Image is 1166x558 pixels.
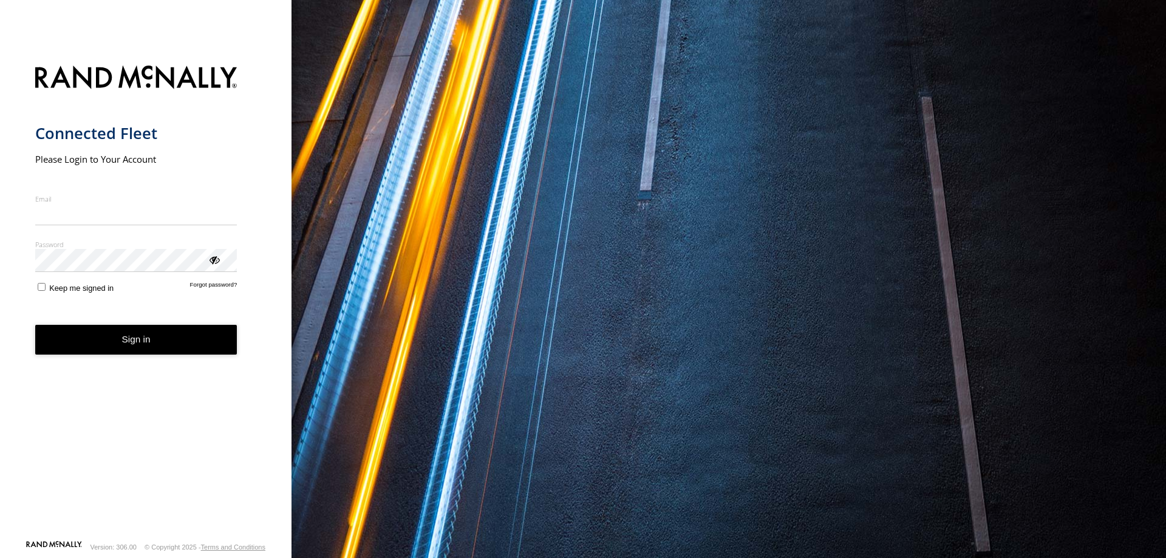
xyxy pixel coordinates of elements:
[208,253,220,265] div: ViewPassword
[35,123,237,143] h1: Connected Fleet
[201,543,265,551] a: Terms and Conditions
[49,284,114,293] span: Keep me signed in
[35,153,237,165] h2: Please Login to Your Account
[190,281,237,293] a: Forgot password?
[35,194,237,203] label: Email
[90,543,137,551] div: Version: 306.00
[145,543,265,551] div: © Copyright 2025 -
[35,63,237,94] img: Rand McNally
[26,541,82,553] a: Visit our Website
[35,58,257,540] form: main
[35,240,237,249] label: Password
[38,283,46,291] input: Keep me signed in
[35,325,237,355] button: Sign in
